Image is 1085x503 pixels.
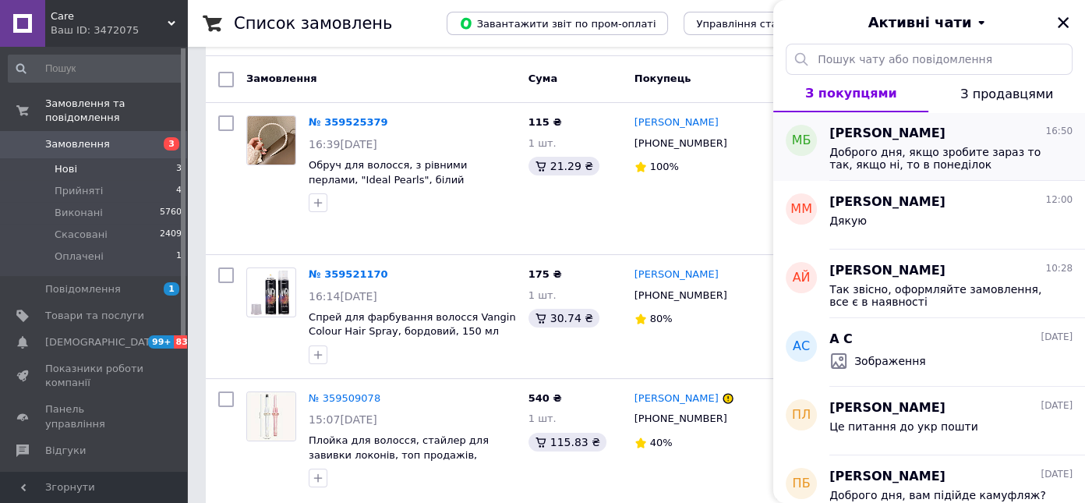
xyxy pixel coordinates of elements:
[164,282,179,296] span: 1
[634,391,719,406] a: [PERSON_NAME]
[631,409,730,429] div: [PHONE_NUMBER]
[55,162,77,176] span: Нові
[854,353,926,369] span: Зображення
[51,9,168,23] span: Care
[1041,331,1073,344] span: [DATE]
[829,193,945,211] span: [PERSON_NAME]
[246,391,296,441] a: Фото товару
[631,285,730,306] div: [PHONE_NUMBER]
[309,434,489,475] a: Плойка для волосся, стайлер для завивки локонів, топ продажів, діаметр 22 мм, біла
[1045,193,1073,207] span: 12:00
[829,489,1046,501] span: Доброго дня, вам підійде камуфляж?
[45,309,144,323] span: Товари та послуги
[634,73,691,84] span: Покупець
[8,55,183,83] input: Пошук
[528,137,557,149] span: 1 шт.
[528,116,562,128] span: 115 ₴
[309,413,377,426] span: 15:07[DATE]
[309,290,377,303] span: 16:14[DATE]
[786,44,1073,75] input: Пошук чату або повідомлення
[1054,13,1073,32] button: Закрити
[528,309,599,328] div: 30.74 ₴
[773,181,1085,250] button: ММ[PERSON_NAME]12:00Дякую
[45,97,187,125] span: Замовлення та повідомлення
[829,214,867,227] span: Дякую
[459,16,656,30] span: Завантажити звіт по пром-оплаті
[51,23,187,37] div: Ваш ID: 3472075
[148,335,174,349] span: 99+
[45,282,121,296] span: Повідомлення
[773,318,1085,387] button: АСА С[DATE]Зображення
[829,331,853,349] span: А С
[1045,262,1073,275] span: 10:28
[45,402,144,430] span: Панель управління
[528,268,562,280] span: 175 ₴
[309,268,388,280] a: № 359521170
[55,206,103,220] span: Виконані
[309,116,388,128] a: № 359525379
[792,475,810,493] span: ПБ
[309,159,467,186] span: Обруч для волосся, з рівними перлами, "Ideal Pearls", білий
[247,268,295,317] img: Фото товару
[176,162,182,176] span: 3
[528,73,557,84] span: Cума
[1041,399,1073,413] span: [DATE]
[45,335,161,349] span: [DEMOGRAPHIC_DATA]
[160,206,182,220] span: 5760
[45,137,110,151] span: Замовлення
[829,125,945,143] span: [PERSON_NAME]
[528,289,557,301] span: 1 шт.
[773,250,1085,318] button: АЙ[PERSON_NAME]10:28Так звісно, оформляйте замовлення, все є в наявності
[790,200,812,218] span: ММ
[55,250,104,264] span: Оплачені
[773,387,1085,455] button: ПЛ[PERSON_NAME][DATE]Це питання до укр пошти
[817,12,1041,33] button: Активні чати
[773,75,928,112] button: З покупцями
[309,311,516,338] a: Спрей для фарбування волосся Vangin Colour Hair Spray, бордовий, 150 мл
[246,267,296,317] a: Фото товару
[773,112,1085,181] button: МБ[PERSON_NAME]16:50Доброго дня, якщо зробите зараз то так, якщо ні, то в понеділок
[309,138,377,151] span: 16:39[DATE]
[55,184,103,198] span: Прийняті
[829,399,945,417] span: [PERSON_NAME]
[1041,468,1073,481] span: [DATE]
[246,115,296,165] a: Фото товару
[55,228,108,242] span: Скасовані
[528,392,562,404] span: 540 ₴
[650,437,673,448] span: 40%
[1045,125,1073,138] span: 16:50
[829,146,1051,171] span: Доброго дня, якщо зробите зараз то так, якщо ні, то в понеділок
[447,12,668,35] button: Завантажити звіт по пром-оплаті
[528,413,557,424] span: 1 шт.
[45,444,86,458] span: Відгуки
[696,18,815,30] span: Управління статусами
[247,116,295,165] img: Фото товару
[309,392,380,404] a: № 359509078
[528,433,606,452] div: 115.83 ₴
[45,362,144,390] span: Показники роботи компанії
[960,87,1053,101] span: З продавцями
[928,75,1085,112] button: З продавцями
[650,313,673,324] span: 80%
[174,335,192,349] span: 83
[829,420,978,433] span: Це питання до укр пошти
[234,14,392,33] h1: Список замовлень
[793,269,811,287] span: АЙ
[868,12,971,33] span: Активні чати
[829,283,1051,308] span: Так звісно, оформляйте замовлення, все є в наявності
[829,262,945,280] span: [PERSON_NAME]
[829,468,945,486] span: [PERSON_NAME]
[634,115,719,130] a: [PERSON_NAME]
[528,157,599,175] div: 21.29 ₴
[792,406,811,424] span: ПЛ
[805,86,897,101] span: З покупцями
[792,132,811,150] span: МБ
[246,73,316,84] span: Замовлення
[793,338,810,356] span: АС
[247,392,295,441] img: Фото товару
[634,267,719,282] a: [PERSON_NAME]
[631,133,730,154] div: [PHONE_NUMBER]
[176,184,182,198] span: 4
